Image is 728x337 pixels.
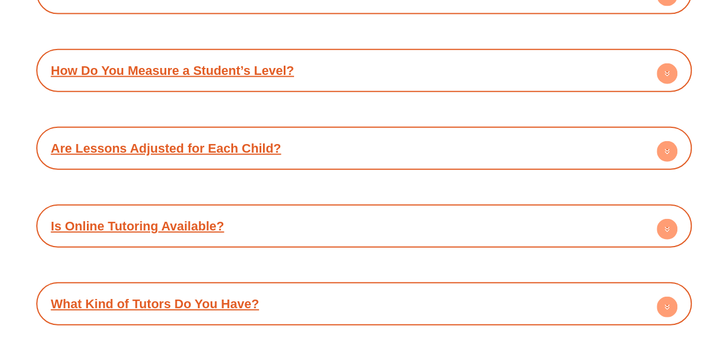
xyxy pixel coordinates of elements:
div: How Do You Measure a Student’s Level? [42,55,686,86]
a: What Kind of Tutors Do You Have? [51,297,259,311]
iframe: Chat Widget [536,207,728,337]
a: How Do You Measure a Student’s Level? [51,63,294,78]
div: Are Lessons Adjusted for Each Child? [42,132,686,164]
div: Is Online Tutoring Available? [42,210,686,242]
a: Is Online Tutoring Available? [51,219,224,233]
div: What Kind of Tutors Do You Have? [42,288,686,320]
a: Are Lessons Adjusted for Each Child? [51,141,281,156]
